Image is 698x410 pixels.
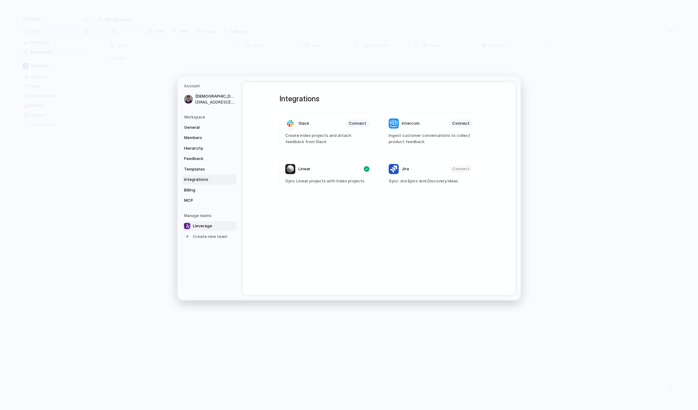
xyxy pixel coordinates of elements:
a: Feedback [182,154,236,164]
h5: Workspace [184,114,236,120]
span: Feedback [184,156,224,162]
span: Slack [298,121,309,127]
a: Lleverage [182,221,236,231]
a: MCP [182,195,236,205]
span: Linear [298,166,311,172]
span: Lleverage [193,223,212,229]
span: General [184,124,224,131]
a: [DEMOGRAPHIC_DATA][PERSON_NAME][EMAIL_ADDRESS][DOMAIN_NAME] [182,91,236,107]
h5: Manage teams [184,213,236,219]
span: Hierarchy [184,145,224,152]
h1: Integrations [279,93,479,104]
span: Jira [402,166,409,172]
span: Create Index projects and attach feedback from Slack [285,133,369,145]
span: Integrations [184,176,224,183]
span: [DEMOGRAPHIC_DATA][PERSON_NAME] [195,93,235,99]
span: Connect [349,121,366,127]
span: Ingest customer conversations to collect product feedback [389,133,473,145]
a: General [182,123,236,133]
a: Hierarchy [182,143,236,153]
span: MCP [184,197,224,204]
span: Create new team [193,234,227,240]
button: Connect [449,119,473,128]
a: Integrations [182,175,236,185]
span: [EMAIL_ADDRESS][DOMAIN_NAME] [195,99,235,105]
a: Create new team [182,232,236,242]
a: Members [182,133,236,143]
span: Templates [184,166,224,172]
span: Sync Linear projects with Index projects [285,178,369,184]
button: Connect [346,119,369,128]
span: Members [184,135,224,141]
span: Intercom [402,121,420,127]
h5: Account [184,83,236,89]
a: Billing [182,185,236,195]
span: Billing [184,187,224,193]
span: Connect [452,121,470,127]
a: Templates [182,164,236,174]
span: Sync Jira Epics and Discovery Ideas [389,178,473,184]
